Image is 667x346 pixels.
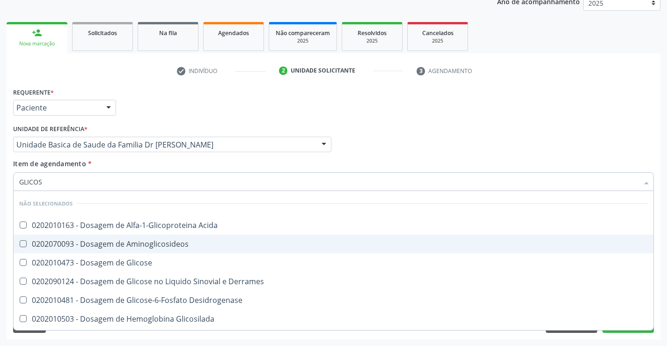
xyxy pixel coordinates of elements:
div: Unidade solicitante [291,66,355,75]
div: 0202070093 - Dosagem de Aminoglicosideos [19,240,648,248]
div: 2025 [349,37,396,44]
span: Não compareceram [276,29,330,37]
span: Item de agendamento [13,159,86,168]
div: 0202010473 - Dosagem de Glicose [19,259,648,266]
div: 2025 [276,37,330,44]
div: 2 [279,66,287,75]
span: Resolvidos [358,29,387,37]
div: person_add [32,28,42,38]
span: Paciente [16,103,97,112]
div: 0202010481 - Dosagem de Glicose-6-Fosfato Desidrogenase [19,296,648,304]
div: Nova marcação [13,40,61,47]
input: Buscar por procedimentos [19,172,638,191]
span: Agendados [218,29,249,37]
label: Requerente [13,85,54,100]
span: Cancelados [422,29,454,37]
span: Na fila [159,29,177,37]
div: 0202010163 - Dosagem de Alfa-1-Glicoproteina Acida [19,221,648,229]
span: Solicitados [88,29,117,37]
label: Unidade de referência [13,122,88,137]
span: Unidade Basica de Saude da Familia Dr [PERSON_NAME] [16,140,312,149]
div: 0202010503 - Dosagem de Hemoglobina Glicosilada [19,315,648,323]
div: 2025 [414,37,461,44]
div: 0202090124 - Dosagem de Glicose no Liquido Sinovial e Derrames [19,278,648,285]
